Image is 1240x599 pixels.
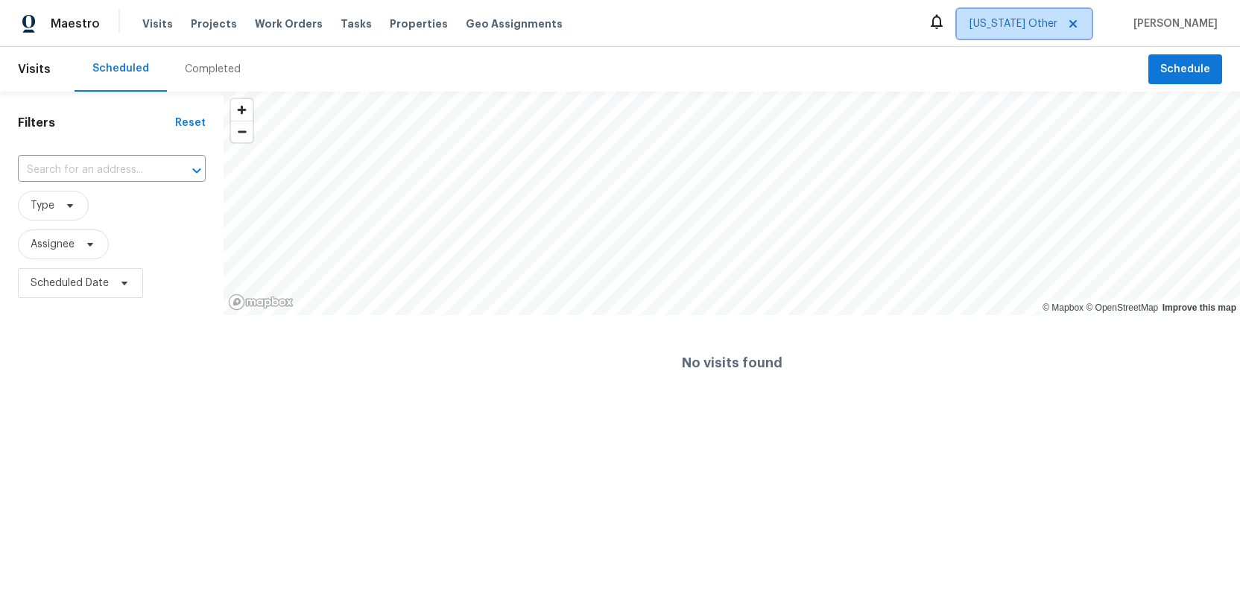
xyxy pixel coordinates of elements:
span: Projects [191,16,237,31]
div: Completed [185,62,241,77]
div: Scheduled [92,61,149,76]
span: Scheduled Date [31,276,109,291]
a: Mapbox homepage [228,294,294,311]
button: Zoom in [231,99,253,121]
span: Visits [142,16,173,31]
button: Schedule [1148,54,1222,85]
a: OpenStreetMap [1086,302,1158,313]
span: Schedule [1160,60,1210,79]
span: [US_STATE] Other [969,16,1057,31]
a: Mapbox [1043,302,1084,313]
span: Work Orders [255,16,323,31]
span: Geo Assignments [466,16,563,31]
a: Improve this map [1162,302,1236,313]
span: Tasks [341,19,372,29]
h4: No visits found [682,355,782,370]
span: Type [31,198,54,213]
button: Zoom out [231,121,253,142]
h1: Filters [18,115,175,130]
span: Properties [390,16,448,31]
canvas: Map [224,92,1240,315]
span: Assignee [31,237,75,252]
span: Maestro [51,16,100,31]
span: Visits [18,53,51,86]
div: Reset [175,115,206,130]
span: [PERSON_NAME] [1127,16,1218,31]
button: Open [186,160,207,181]
input: Search for an address... [18,159,164,182]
